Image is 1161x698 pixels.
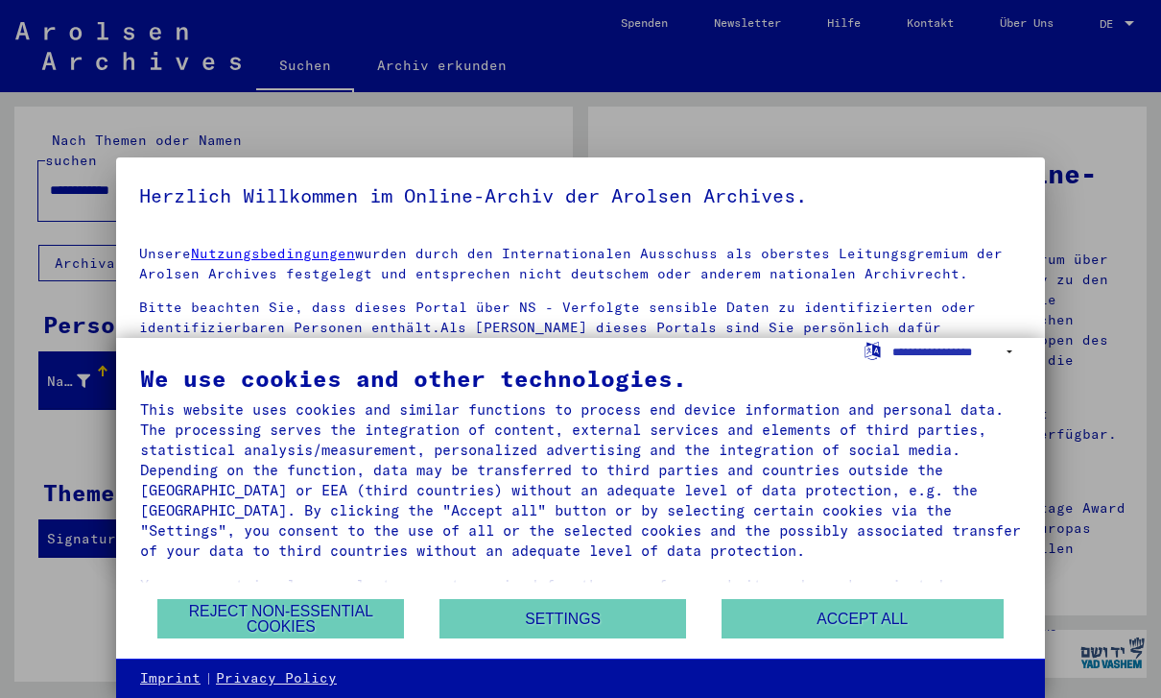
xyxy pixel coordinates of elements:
[139,298,1022,419] p: Bitte beachten Sie, dass dieses Portal über NS - Verfolgte sensible Daten zu identifizierten oder...
[140,669,201,688] a: Imprint
[140,367,1021,390] div: We use cookies and other technologies.
[439,599,686,638] button: Settings
[140,399,1021,561] div: This website uses cookies and similar functions to process end device information and personal da...
[722,599,1004,638] button: Accept all
[157,599,404,638] button: Reject non-essential cookies
[139,244,1022,284] p: Unsere wurden durch den Internationalen Ausschuss als oberstes Leitungsgremium der Arolsen Archiv...
[191,245,355,262] a: Nutzungsbedingungen
[139,181,1022,211] h5: Herzlich Willkommen im Online-Archiv der Arolsen Archives.
[216,669,337,688] a: Privacy Policy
